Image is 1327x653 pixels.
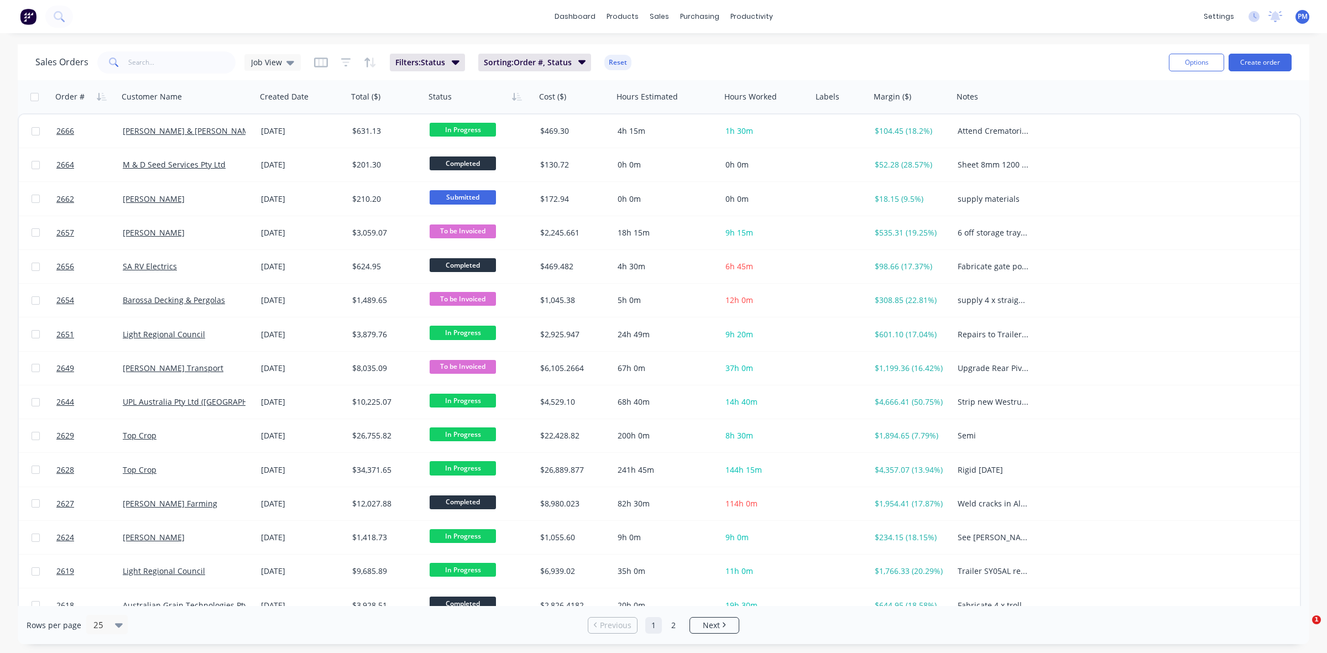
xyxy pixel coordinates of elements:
[958,194,1029,205] div: supply materials
[600,620,631,631] span: Previous
[540,396,605,408] div: $4,529.10
[56,126,74,137] span: 2666
[644,8,675,25] div: sales
[618,329,712,340] div: 24h 49m
[261,126,343,137] div: [DATE]
[261,159,343,170] div: [DATE]
[725,194,749,204] span: 0h 0m
[352,295,417,306] div: $1,489.65
[958,261,1029,272] div: Fabricate gate post to drawings
[123,430,156,441] a: Top Crop
[261,498,343,509] div: [DATE]
[618,126,712,137] div: 4h 15m
[123,396,282,407] a: UPL Australia Pty Ltd ([GEOGRAPHIC_DATA])
[56,250,123,283] a: 2656
[123,126,284,136] a: [PERSON_NAME] & [PERSON_NAME] Pty Ltd
[261,261,343,272] div: [DATE]
[958,295,1029,306] div: supply 4 x straight sections @ 4m and 4 x crank posts as per drawing.
[56,295,74,306] span: 2654
[540,329,605,340] div: $2,925.947
[875,566,945,577] div: $1,766.33 (20.29%)
[55,91,85,102] div: Order #
[352,600,417,611] div: $3,928.51
[56,555,123,588] a: 2619
[675,8,725,25] div: purchasing
[958,498,1029,509] div: Weld cracks in Aluminum Tipper as shown Spoke to customer - [DATE] - Reset Pivots if possible and...
[123,227,185,238] a: [PERSON_NAME]
[430,292,496,306] span: To be Invoiced
[958,396,1029,408] div: Strip new Westrupp, sand and paint in Hannaford Blue (using 2 Pack paint) No allowance made to re...
[56,589,123,622] a: 2618
[540,464,605,476] div: $26,889.877
[20,8,36,25] img: Factory
[122,91,182,102] div: Customer Name
[540,159,605,170] div: $130.72
[56,194,74,205] span: 2662
[725,566,753,576] span: 11h 0m
[875,363,945,374] div: $1,199.36 (16.42%)
[56,430,74,441] span: 2629
[430,597,496,610] span: Completed
[56,419,123,452] a: 2629
[430,427,496,441] span: In Progress
[261,295,343,306] div: [DATE]
[123,159,226,170] a: M & D Seed Services Pty Ltd
[352,396,417,408] div: $10,225.07
[539,91,566,102] div: Cost ($)
[123,329,205,339] a: Light Regional Council
[261,396,343,408] div: [DATE]
[725,261,753,271] span: 6h 45m
[261,227,343,238] div: [DATE]
[56,284,123,317] a: 2654
[875,532,945,543] div: $234.15 (18.15%)
[690,620,739,631] a: Next page
[618,566,712,577] div: 35h 0m
[430,123,496,137] span: In Progress
[56,352,123,385] a: 2649
[56,114,123,148] a: 2666
[352,430,417,441] div: $26,755.82
[260,91,309,102] div: Created Date
[875,498,945,509] div: $1,954.41 (17.87%)
[724,91,777,102] div: Hours Worked
[725,532,749,542] span: 9h 0m
[352,329,417,340] div: $3,879.76
[351,91,380,102] div: Total ($)
[875,227,945,238] div: $535.31 (19.25%)
[430,360,496,374] span: To be Invoiced
[540,430,605,441] div: $22,428.82
[56,148,123,181] a: 2664
[352,126,417,137] div: $631.13
[875,329,945,340] div: $601.10 (17.04%)
[352,261,417,272] div: $624.95
[128,51,236,74] input: Search...
[875,261,945,272] div: $98.66 (17.37%)
[56,521,123,554] a: 2624
[1289,615,1316,642] iframe: Intercom live chat
[35,57,88,67] h1: Sales Orders
[958,566,1029,577] div: Trailer SY05AL requiring work from inspection dated [DATE]
[725,159,749,170] span: 0h 0m
[251,56,282,68] span: Job View
[583,617,744,634] ul: Pagination
[261,464,343,476] div: [DATE]
[601,8,644,25] div: products
[261,532,343,543] div: [DATE]
[958,227,1029,238] div: 6 off storage trays as per drawing
[430,190,496,204] span: Submitted
[123,566,205,576] a: Light Regional Council
[352,227,417,238] div: $3,059.07
[430,563,496,577] span: In Progress
[618,600,712,611] div: 20h 0m
[123,261,177,271] a: SA RV Electrics
[395,57,445,68] span: Filters: Status
[604,55,631,70] button: Reset
[725,329,753,339] span: 9h 20m
[618,396,712,408] div: 68h 40m
[958,329,1029,340] div: Repairs to Trailer following Inspections - P343, P408 & P387
[352,566,417,577] div: $9,685.89
[618,261,712,272] div: 4h 30m
[725,430,753,441] span: 8h 30m
[56,329,74,340] span: 2651
[1198,8,1240,25] div: settings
